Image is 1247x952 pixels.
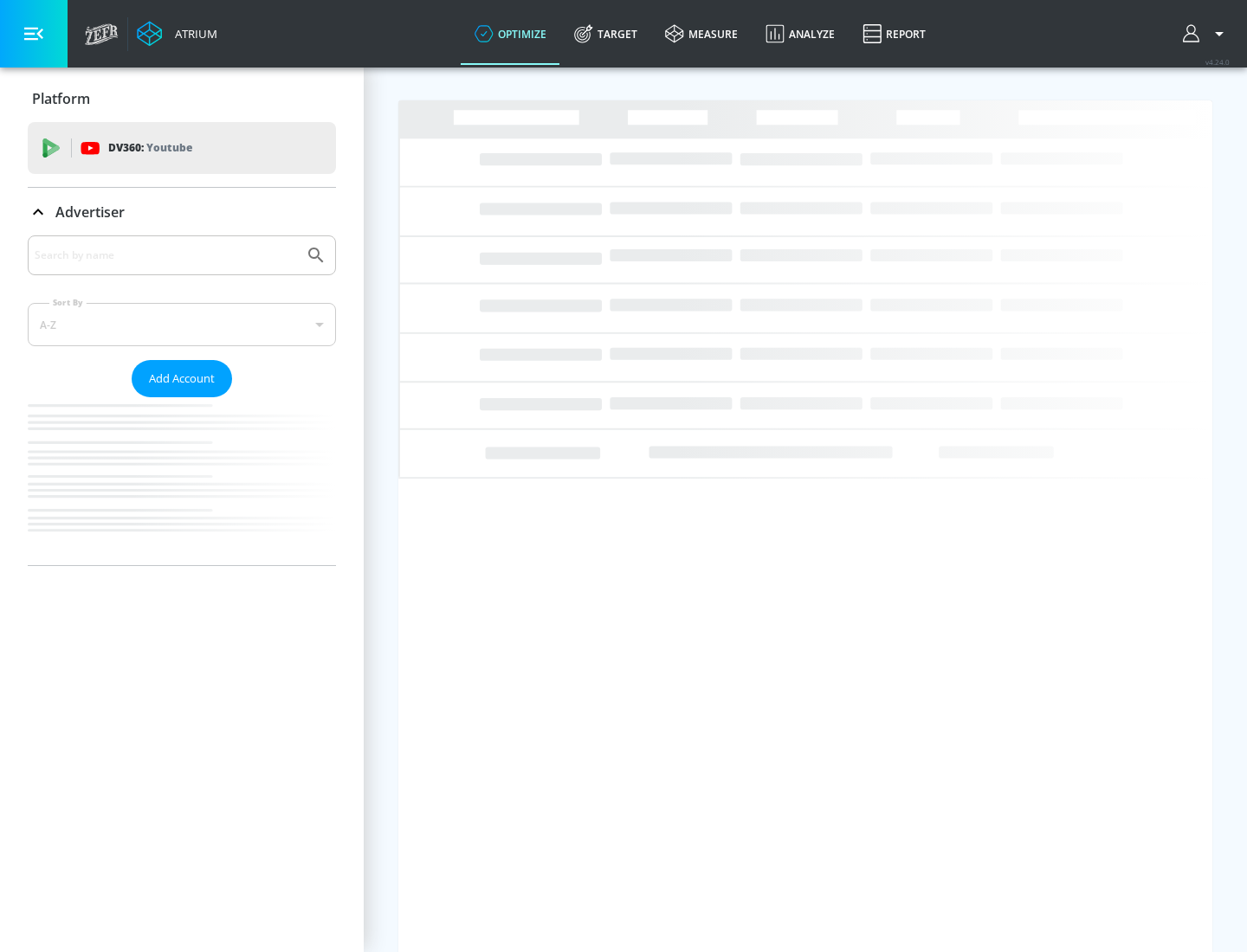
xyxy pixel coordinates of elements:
[149,369,215,389] span: Add Account
[108,138,192,158] p: DV360:
[28,303,336,346] div: A-Z
[49,297,87,308] label: Sort By
[132,360,232,397] button: Add Account
[28,188,336,236] div: Advertiser
[146,138,192,157] p: Youtube
[28,235,336,565] div: Advertiser
[28,122,336,174] div: DV360: Youtube
[752,3,849,65] a: Analyze
[32,89,90,108] p: Platform
[560,3,651,65] a: Target
[28,74,336,123] div: Platform
[651,3,752,65] a: measure
[35,244,297,267] input: Search by name
[168,26,217,42] div: Atrium
[849,3,940,65] a: Report
[55,203,125,222] p: Advertiser
[137,21,217,47] a: Atrium
[461,3,560,65] a: optimize
[28,397,336,565] nav: list of Advertiser
[1205,57,1230,67] span: v 4.24.0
